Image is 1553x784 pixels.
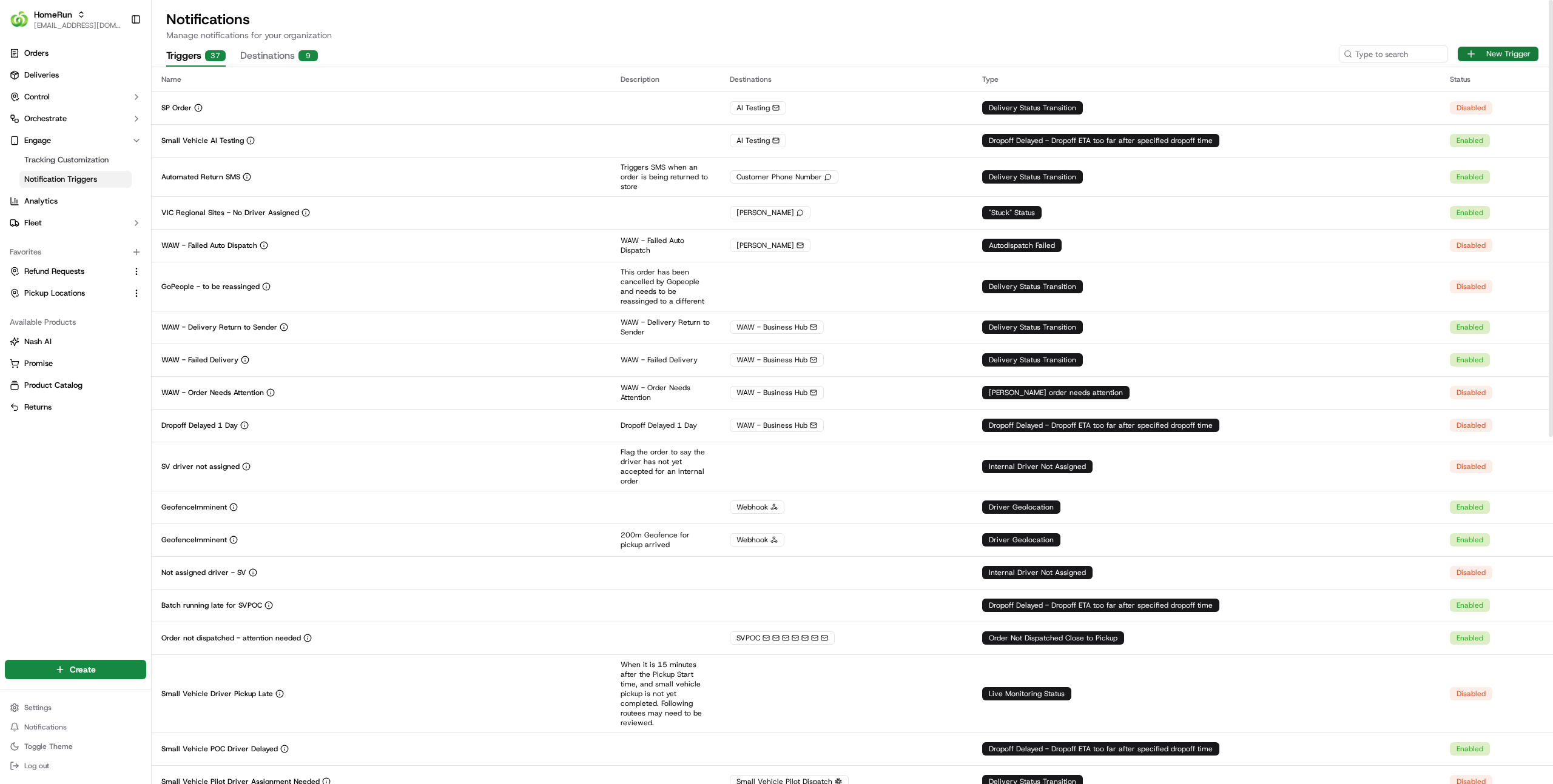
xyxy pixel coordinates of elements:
[161,689,273,699] p: Small Vehicle Driver Pickup Late
[621,660,710,728] p: When it is 15 minutes after the Pickup Start time, and small vehicle pickup is not yet completed....
[5,313,146,332] div: Available Products
[730,321,824,334] div: WAW - Business Hub
[730,419,824,432] div: WAW - Business Hub
[12,272,22,282] div: 📗
[1450,500,1490,514] div: Enabled
[32,78,218,91] input: Got a question? Start typing here...
[1450,170,1490,184] div: Enabled
[161,355,238,365] p: WAW - Failed Delivery
[5,87,146,107] button: Control
[298,50,318,61] div: 9
[730,500,784,514] div: Webhook
[24,135,51,146] span: Engage
[24,218,42,228] span: Fleet
[621,420,710,430] p: Dropoff Delayed 1 Day
[161,103,192,113] p: SP Order
[1450,134,1490,147] div: Enabled
[12,116,34,138] img: 1736555255976-a54dd68f-1ca7-489b-9aae-adbdc363a1c4
[730,75,963,84] div: Destinations
[982,419,1219,432] div: Dropoff Delayed - Dropoff ETA too far after specified dropoff time
[10,266,127,277] a: Refund Requests
[5,65,146,85] a: Deliveries
[12,209,32,228] img: Farooq Akhtar
[166,29,1538,41] p: Manage notifications for your organization
[1450,353,1490,367] div: Enabled
[24,188,34,198] img: 1736555255976-a54dd68f-1ca7-489b-9aae-adbdc363a1c4
[1450,386,1492,399] div: Disabled
[24,91,50,102] span: Control
[982,533,1060,546] div: Driver Geolocation
[161,208,299,218] p: VIC Regional Sites - No Driver Assigned
[34,8,72,21] button: HomeRun
[5,5,126,34] button: HomeRunHomeRun[EMAIL_ADDRESS][DOMAIN_NAME]
[19,151,132,168] a: Tracking Customization
[5,109,146,128] button: Orchestrate
[5,354,146,373] button: Promise
[24,402,52,413] span: Returns
[161,744,278,754] p: Small Vehicle POC Driver Delayed
[1450,631,1490,645] div: Enabled
[24,174,97,185] span: Notification Triggers
[161,633,301,643] p: Order not dispatched - attention needed
[1450,533,1490,546] div: Enabled
[161,322,277,332] p: WAW - Delivery Return to Sender
[1450,280,1492,293] div: Disabled
[982,460,1093,473] div: Internal Driver Not Assigned
[24,271,93,283] span: Knowledge Base
[621,317,710,337] p: WAW - Delivery Return to Sender
[5,738,146,755] button: Toggle Theme
[982,321,1083,334] div: Delivery Status Transition
[1450,460,1492,473] div: Disabled
[24,761,49,771] span: Log out
[7,266,98,288] a: 📗Knowledge Base
[5,131,146,150] button: Engage
[982,75,1430,84] div: Type
[10,336,141,347] a: Nash AI
[982,742,1219,756] div: Dropoff Delayed - Dropoff ETA too far after specified dropoff time
[10,10,29,29] img: HomeRun
[161,75,601,84] div: Name
[161,388,264,397] p: WAW - Order Needs Attention
[55,128,167,138] div: We're available if you need us!
[5,660,146,679] button: Create
[982,566,1093,579] div: Internal Driver Not Assigned
[34,21,121,30] button: [EMAIL_ADDRESS][DOMAIN_NAME]
[10,358,141,369] a: Promise
[10,402,141,413] a: Returns
[5,397,146,417] button: Returns
[25,116,47,138] img: 2790269178180_0ac78f153ef27d6c0503_72.jpg
[205,50,226,61] div: 37
[5,262,146,281] button: Refund Requests
[24,703,52,713] span: Settings
[24,742,73,751] span: Toggle Theme
[730,631,835,645] div: SVPOC
[10,288,127,299] a: Pickup Locations
[107,221,132,230] span: [DATE]
[161,282,260,291] p: GoPeople - to be reassinged
[5,213,146,233] button: Fleet
[730,206,810,219] div: [PERSON_NAME]
[115,271,195,283] span: API Documentation
[730,101,786,115] div: AI Testing
[1450,75,1543,84] div: Status
[730,170,838,184] div: Customer Phone Number
[982,170,1083,184] div: Delivery Status Transition
[982,599,1219,612] div: Dropoff Delayed - Dropoff ETA too far after specified dropoff time
[1339,45,1448,62] input: Type to search
[206,119,221,134] button: Start new chat
[161,172,240,182] p: Automated Return SMS
[982,134,1219,147] div: Dropoff Delayed - Dropoff ETA too far after specified dropoff time
[24,266,84,277] span: Refund Requests
[730,134,786,147] div: AI Testing
[24,722,67,732] span: Notifications
[1450,239,1492,252] div: Disabled
[5,44,146,63] a: Orders
[982,500,1060,514] div: Driver Geolocation
[24,70,59,81] span: Deliveries
[5,191,146,211] a: Analytics
[621,530,710,550] p: 200m Geofence for pickup arrived
[19,171,132,188] a: Notification Triggers
[161,568,246,577] p: Not assigned driver - SV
